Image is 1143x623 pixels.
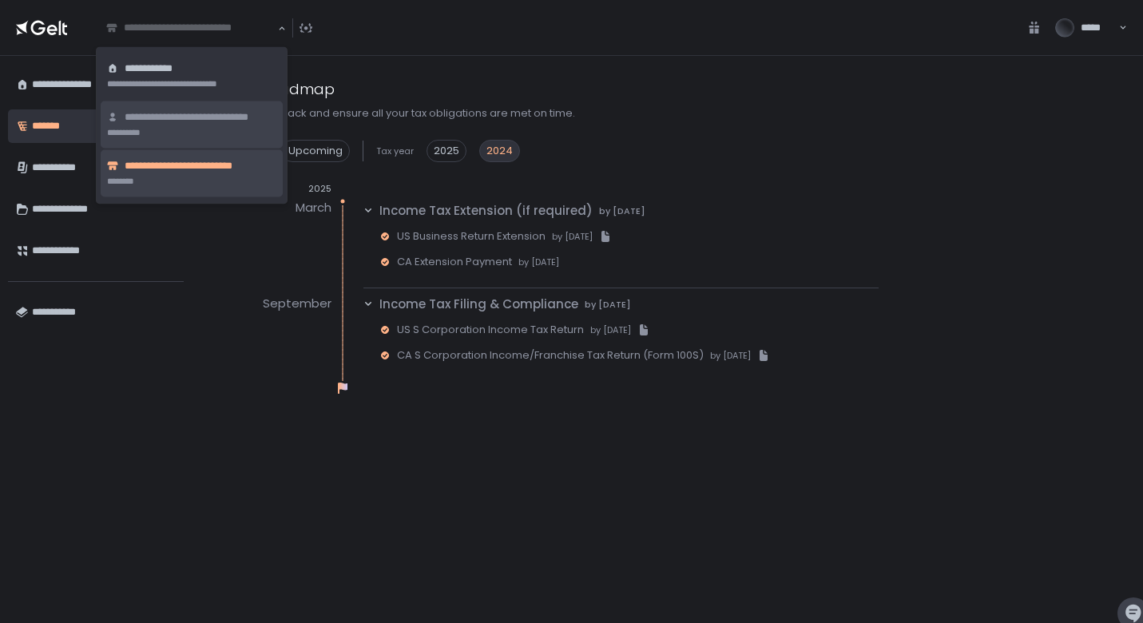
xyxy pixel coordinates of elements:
[106,20,276,36] input: Search for option
[379,202,593,220] span: Income Tax Extension (if required)
[240,106,1121,121] div: Stay on track and ensure all your tax obligations are met on time.
[486,144,513,158] span: 2024
[397,348,704,363] span: CA S Corporation Income/Franchise Tax Return (Form 100S)
[397,323,584,337] span: US S Corporation Income Tax Return
[397,255,512,269] span: CA Extension Payment
[376,145,414,157] span: Tax year
[599,205,645,217] span: by [DATE]
[263,291,331,316] div: September
[585,299,631,311] span: by [DATE]
[710,350,751,362] span: by [DATE]
[281,140,350,162] div: Upcoming
[379,296,578,314] span: Income Tax Filing & Compliance
[397,229,546,244] span: US Business Return Extension
[434,144,459,158] span: 2025
[96,11,286,45] div: Search for option
[552,231,593,243] span: by [DATE]
[590,324,631,336] span: by [DATE]
[518,256,559,268] span: by [DATE]
[296,195,331,220] div: March
[260,78,335,100] h1: Roadmap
